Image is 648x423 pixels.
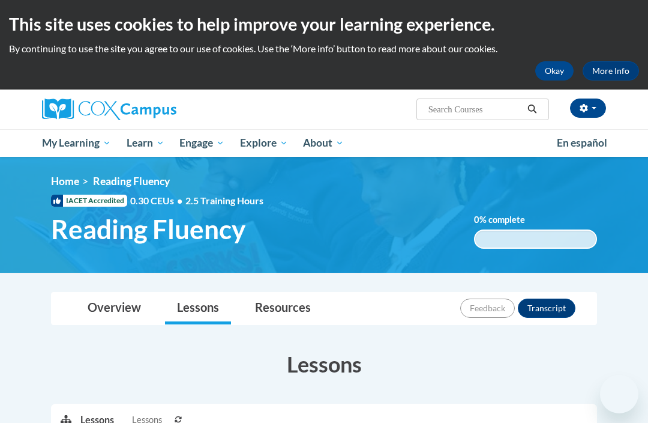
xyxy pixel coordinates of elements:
[583,61,639,81] a: More Info
[296,129,352,157] a: About
[557,136,607,149] span: En español
[570,99,606,118] button: Account Settings
[185,195,263,206] span: 2.5 Training Hours
[243,293,323,324] a: Resources
[93,175,170,187] span: Reading Fluency
[427,102,523,117] input: Search Courses
[232,129,296,157] a: Explore
[130,194,185,207] span: 0.30 CEUs
[33,129,615,157] div: Main menu
[460,299,515,318] button: Feedback
[518,299,575,318] button: Transcript
[523,102,541,117] button: Search
[42,136,111,150] span: My Learning
[42,99,176,120] img: Cox Campus
[119,129,172,157] a: Learn
[240,136,288,150] span: Explore
[127,136,164,150] span: Learn
[172,129,232,157] a: Engage
[474,213,543,227] label: % complete
[76,293,153,324] a: Overview
[179,136,224,150] span: Engage
[9,42,639,55] p: By continuing to use the site you agree to our use of cookies. Use the ‘More info’ button to read...
[51,195,127,207] span: IACET Accredited
[600,375,638,413] iframe: Button to launch messaging window
[51,213,245,245] span: Reading Fluency
[549,130,615,156] a: En español
[51,349,597,379] h3: Lessons
[165,293,231,324] a: Lessons
[9,12,639,36] h2: This site uses cookies to help improve your learning experience.
[303,136,344,150] span: About
[42,99,218,120] a: Cox Campus
[535,61,574,81] button: Okay
[474,215,479,225] span: 0
[51,175,79,187] a: Home
[177,195,182,206] span: •
[34,129,119,157] a: My Learning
